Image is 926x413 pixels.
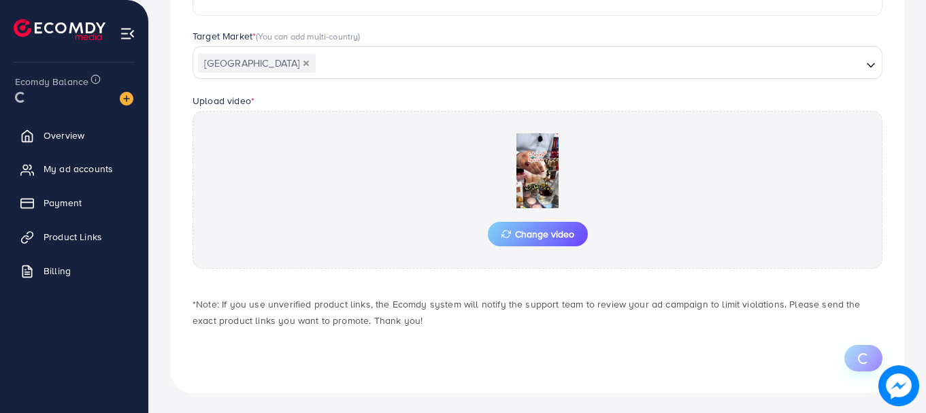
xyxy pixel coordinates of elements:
button: Change video [488,222,588,246]
img: logo [14,19,105,40]
img: image [120,92,133,105]
a: Billing [10,257,138,284]
label: Upload video [193,94,254,108]
span: Change video [501,229,574,239]
input: Search for option [317,53,861,74]
span: Ecomdy Balance [15,75,88,88]
span: Overview [44,129,84,142]
span: Payment [44,196,82,210]
p: *Note: If you use unverified product links, the Ecomdy system will notify the support team to rev... [193,296,882,329]
span: Billing [44,264,71,278]
img: menu [120,26,135,42]
label: Target Market [193,29,361,43]
a: Payment [10,189,138,216]
div: Search for option [193,46,882,79]
span: My ad accounts [44,162,113,176]
span: Product Links [44,230,102,244]
button: Deselect Pakistan [303,60,310,67]
a: My ad accounts [10,155,138,182]
a: Product Links [10,223,138,250]
span: (You can add multi-country) [256,30,360,42]
img: image [878,365,919,406]
span: [GEOGRAPHIC_DATA] [198,54,316,73]
img: Preview Image [469,133,606,208]
a: Overview [10,122,138,149]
